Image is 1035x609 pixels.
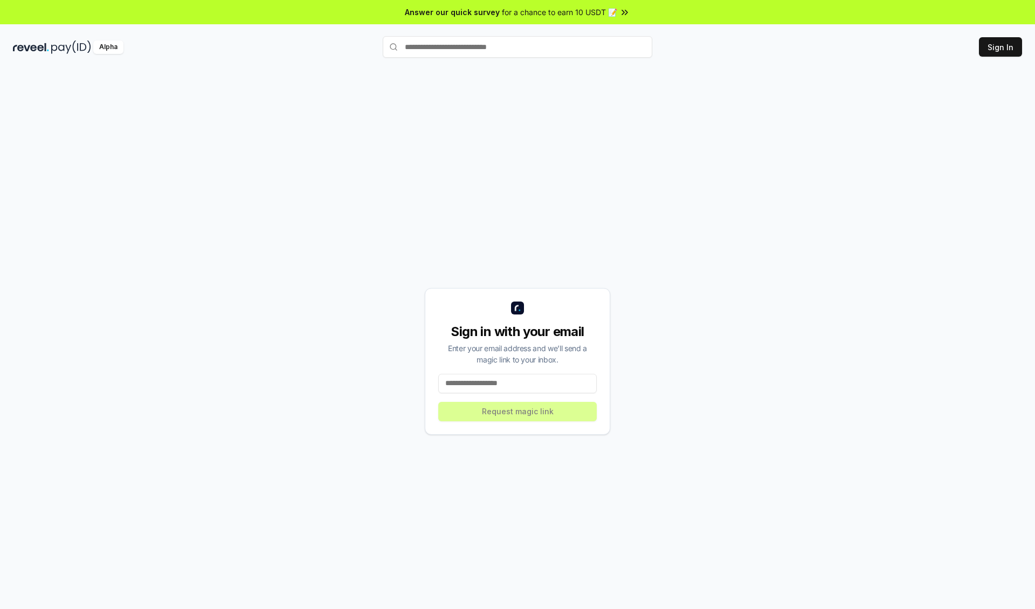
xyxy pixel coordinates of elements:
span: for a chance to earn 10 USDT 📝 [502,6,617,18]
img: pay_id [51,40,91,54]
div: Enter your email address and we’ll send a magic link to your inbox. [438,343,597,365]
button: Sign In [979,37,1022,57]
div: Sign in with your email [438,323,597,340]
img: reveel_dark [13,40,49,54]
img: logo_small [511,302,524,314]
span: Answer our quick survey [405,6,500,18]
div: Alpha [93,40,123,54]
